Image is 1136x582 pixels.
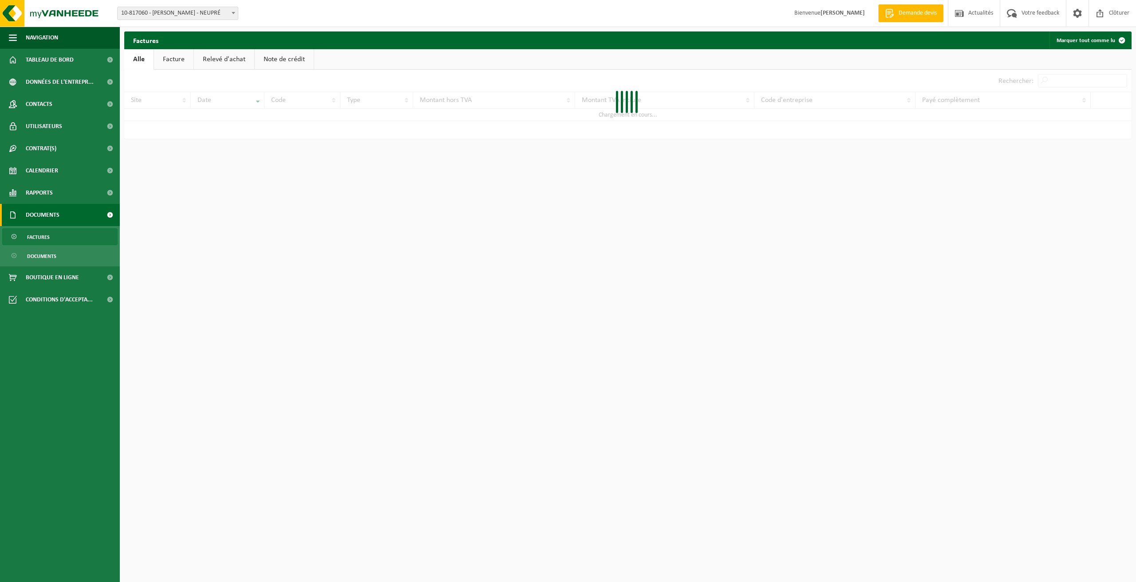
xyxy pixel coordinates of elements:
span: Navigation [26,27,58,49]
span: Documents [26,204,59,226]
a: Note de crédit [255,49,314,70]
span: Conditions d'accepta... [26,289,93,311]
span: Tableau de bord [26,49,74,71]
span: Calendrier [26,160,58,182]
a: Factures [2,228,118,245]
span: 10-817060 - CAPUTI STEPHANE - NEUPRÉ [117,7,238,20]
strong: [PERSON_NAME] [820,10,865,16]
span: Rapports [26,182,53,204]
span: 10-817060 - CAPUTI STEPHANE - NEUPRÉ [118,7,238,20]
a: Demande devis [878,4,943,22]
span: Boutique en ligne [26,266,79,289]
span: Demande devis [896,9,939,18]
h2: Factures [124,31,167,49]
span: Factures [27,229,50,246]
a: Facture [154,49,193,70]
button: Marquer tout comme lu [1049,31,1131,49]
a: Relevé d'achat [194,49,254,70]
span: Données de l'entrepr... [26,71,94,93]
span: Contacts [26,93,52,115]
span: Utilisateurs [26,115,62,137]
span: Contrat(s) [26,137,56,160]
span: Documents [27,248,56,265]
a: Documents [2,247,118,264]
a: Alle [124,49,154,70]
